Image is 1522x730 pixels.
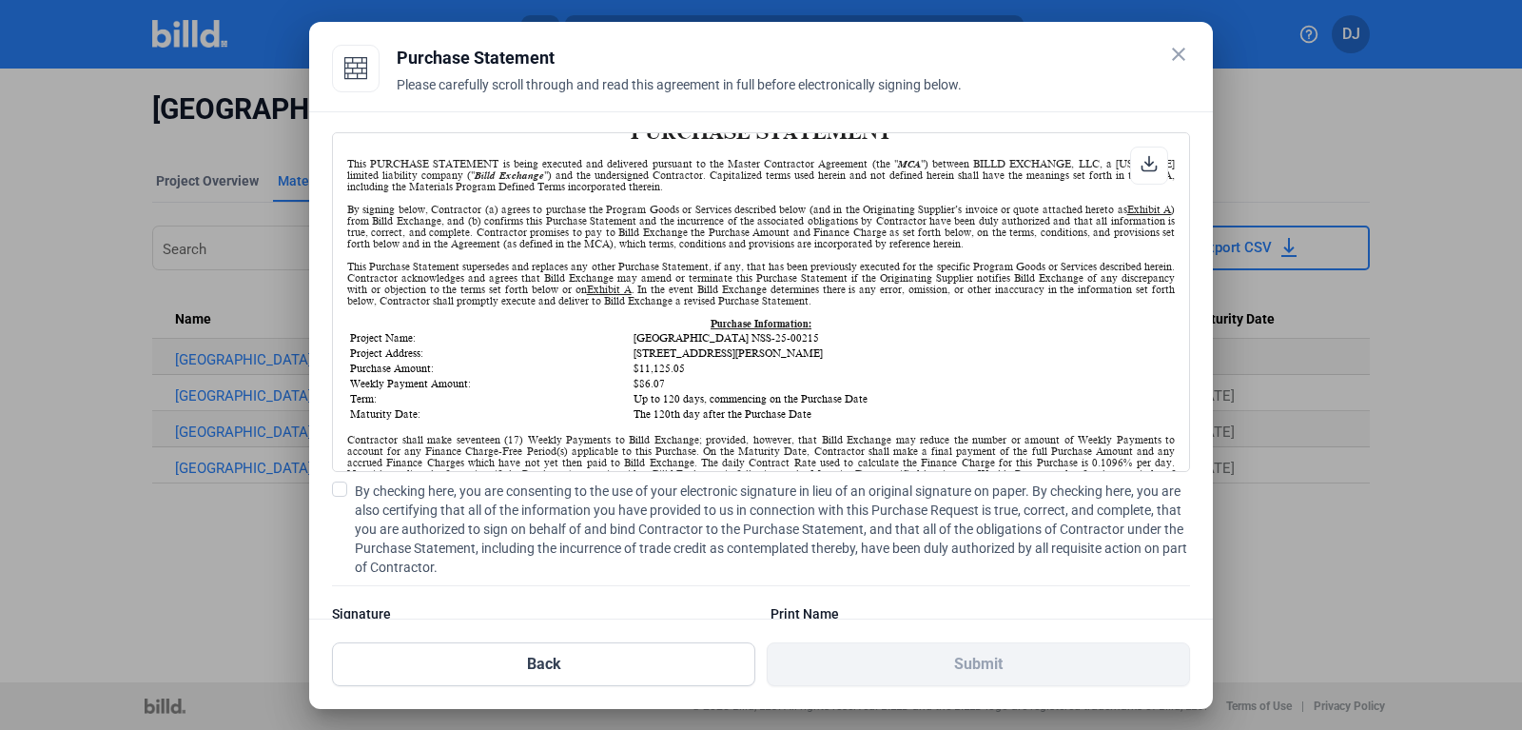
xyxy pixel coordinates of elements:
div: Print Name [771,604,1190,623]
td: $86.07 [633,377,1173,390]
td: The 120th day after the Purchase Date [633,407,1173,421]
span: By checking here, you are consenting to the use of your electronic signature in lieu of an origin... [355,482,1190,577]
div: Purchase Statement [397,45,1190,71]
div: Please carefully scroll through and read this agreement in full before electronically signing below. [397,75,1190,117]
i: Billd Exchange [475,169,544,181]
div: This Purchase Statement supersedes and replaces any other Purchase Statement, if any, that has be... [347,261,1175,306]
div: Contractor shall make seventeen (17) Weekly Payments to Billd Exchange; provided, however, that B... [347,434,1175,491]
button: Back [332,642,755,686]
div: By signing below, Contractor (a) agrees to purchase the Program Goods or Services described below... [347,204,1175,249]
td: Project Name: [349,331,631,345]
td: $11,125.05 [633,362,1173,375]
u: Purchase Information: [711,318,811,329]
td: Purchase Amount: [349,362,631,375]
td: [GEOGRAPHIC_DATA] NSS-25-00215 [633,331,1173,345]
i: MCA [898,158,921,169]
u: Exhibit A [587,284,632,295]
td: Up to 120 days, commencing on the Purchase Date [633,392,1173,405]
div: Signature [332,604,751,623]
td: Project Address: [349,346,631,360]
u: Exhibit A [1127,204,1171,215]
td: [STREET_ADDRESS][PERSON_NAME] [633,346,1173,360]
td: Weekly Payment Amount: [349,377,631,390]
td: Term: [349,392,631,405]
button: Submit [767,642,1190,686]
div: This PURCHASE STATEMENT is being executed and delivered pursuant to the Master Contractor Agreeme... [347,158,1175,192]
mat-icon: close [1167,43,1190,66]
td: Maturity Date: [349,407,631,421]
